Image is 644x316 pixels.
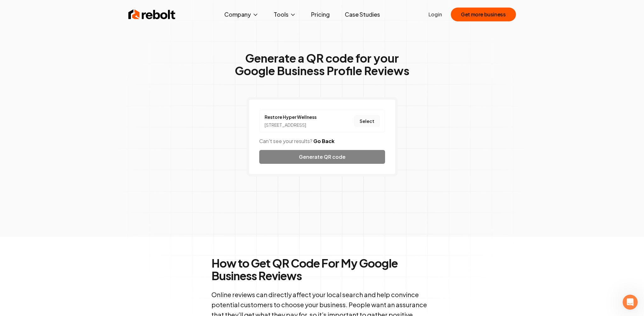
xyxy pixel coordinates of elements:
[451,8,516,21] button: Get more business
[306,8,335,21] a: Pricing
[259,137,385,145] p: Can't see your results?
[211,257,433,282] h2: How to Get QR Code For My Google Business Reviews
[354,115,380,127] button: Select
[265,114,316,120] a: Restore Hyper Wellness
[623,295,638,310] iframe: Intercom live chat
[128,8,176,21] img: Rebolt Logo
[313,137,334,145] button: Go Back
[235,52,409,77] h1: Generate a QR code for your Google Business Profile Reviews
[340,8,385,21] a: Case Studies
[428,11,442,18] a: Login
[219,8,264,21] button: Company
[265,122,316,128] div: [STREET_ADDRESS]
[269,8,301,21] button: Tools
